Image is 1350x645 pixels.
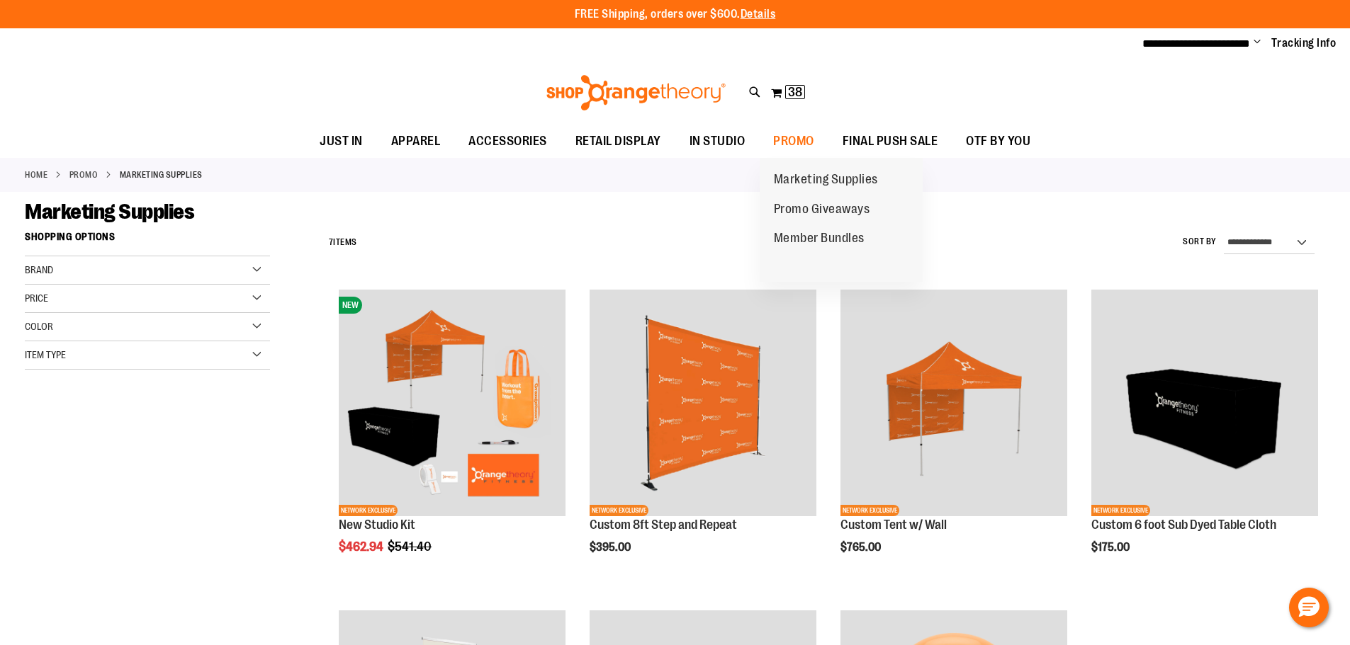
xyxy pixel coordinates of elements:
[1271,35,1337,51] a: Tracking Info
[788,85,802,99] span: 38
[339,290,566,518] a: New Studio KitNEWNETWORK EXCLUSIVE
[329,237,334,247] span: 7
[590,505,648,516] span: NETWORK EXCLUSIVE
[741,8,776,21] a: Details
[952,125,1045,158] a: OTF BY YOU
[1091,290,1318,518] a: OTF 6 foot Sub Dyed Table ClothNETWORK EXCLUSIVE
[25,224,270,256] strong: Shopping Options
[843,125,938,157] span: FINAL PUSH SALE
[120,169,203,181] strong: Marketing Supplies
[339,540,386,554] span: $462.94
[833,282,1074,590] div: product
[1084,282,1325,590] div: product
[760,158,923,282] ul: PROMO
[840,505,899,516] span: NETWORK EXCLUSIVE
[25,292,48,304] span: Price
[329,232,357,253] h2: Items
[1091,505,1150,516] span: NETWORK EXCLUSIVE
[1254,36,1261,50] button: Account menu
[773,125,814,157] span: PROMO
[840,290,1067,516] img: OTF Custom Tent w/single sided wall Orange
[840,518,947,532] a: Custom Tent w/ Wall
[760,195,884,224] a: Promo Giveaways
[590,290,816,516] img: OTF 8ft Step and Repeat
[332,282,573,590] div: product
[675,125,760,158] a: IN STUDIO
[25,169,47,181] a: Home
[25,349,66,360] span: Item Type
[774,202,870,219] span: Promo Giveaways
[690,125,746,157] span: IN STUDIO
[339,518,415,532] a: New Studio Kit
[544,75,728,110] img: Shop Orangetheory
[320,125,363,157] span: JUST IN
[966,125,1030,157] span: OTF BY YOU
[590,518,737,532] a: Custom 8ft Step and Repeat
[1091,541,1132,554] span: $175.00
[25,200,194,224] span: Marketing Supplies
[339,290,566,516] img: New Studio Kit
[583,282,823,590] div: product
[391,125,441,157] span: APPAREL
[774,231,865,249] span: Member Bundles
[468,125,547,157] span: ACCESSORIES
[69,169,99,181] a: PROMO
[561,125,675,158] a: RETAIL DISPLAY
[1183,236,1217,248] label: Sort By
[575,6,776,23] p: FREE Shipping, orders over $600.
[828,125,952,158] a: FINAL PUSH SALE
[305,125,377,158] a: JUST IN
[774,172,878,190] span: Marketing Supplies
[590,541,633,554] span: $395.00
[454,125,561,158] a: ACCESSORIES
[840,541,883,554] span: $765.00
[590,290,816,518] a: OTF 8ft Step and RepeatNETWORK EXCLUSIVE
[1289,588,1329,627] button: Hello, have a question? Let’s chat.
[388,540,434,554] span: $541.40
[25,321,53,332] span: Color
[339,505,398,516] span: NETWORK EXCLUSIVE
[1091,290,1318,516] img: OTF 6 foot Sub Dyed Table Cloth
[339,297,362,314] span: NEW
[760,165,892,195] a: Marketing Supplies
[377,125,455,158] a: APPAREL
[840,290,1067,518] a: OTF Custom Tent w/single sided wall OrangeNETWORK EXCLUSIVE
[575,125,661,157] span: RETAIL DISPLAY
[759,125,828,157] a: PROMO
[760,224,879,253] a: Member Bundles
[1091,518,1276,532] a: Custom 6 foot Sub Dyed Table Cloth
[25,264,53,275] span: Brand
